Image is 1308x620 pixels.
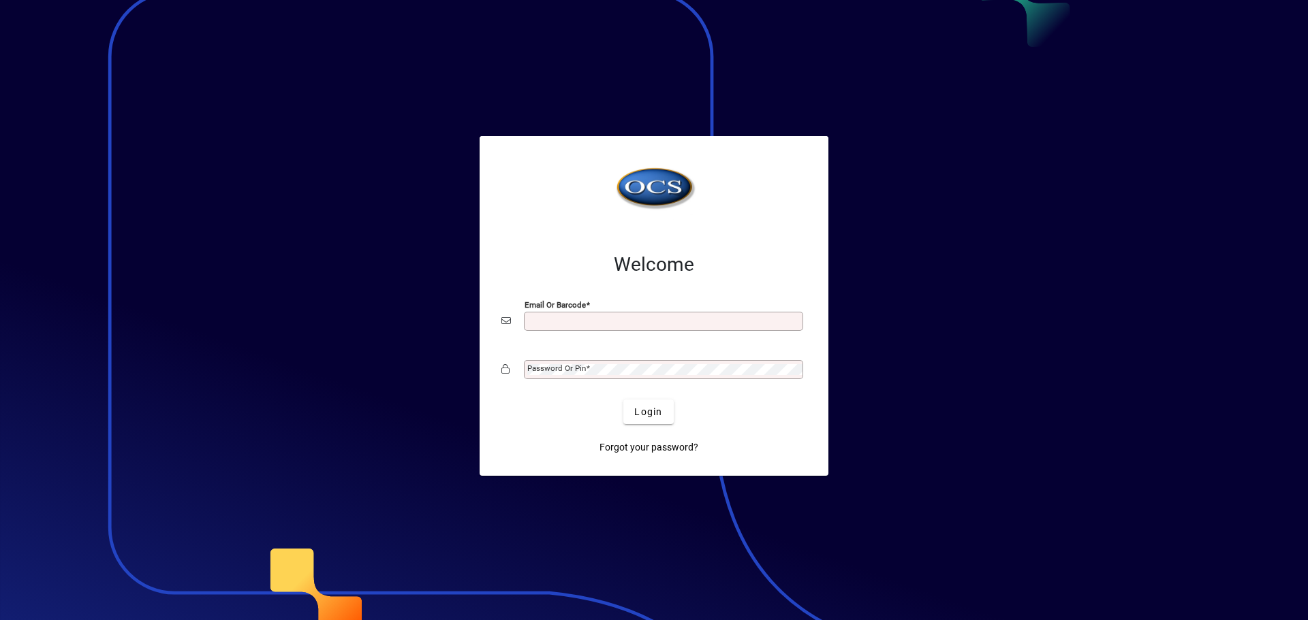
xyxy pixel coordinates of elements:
button: Login [623,399,673,424]
span: Forgot your password? [599,440,698,455]
mat-label: Email or Barcode [525,300,586,310]
span: Login [634,405,662,419]
a: Forgot your password? [594,435,704,459]
h2: Welcome [501,253,807,276]
mat-label: Password or Pin [527,363,586,373]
